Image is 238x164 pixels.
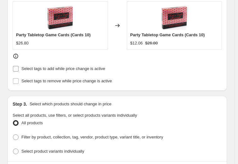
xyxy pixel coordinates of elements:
[16,40,29,46] div: $26.80
[21,149,84,154] span: Select product variants individually
[162,5,187,30] img: P2JofktN2bzDo8Wf_80x.webp
[130,40,143,46] div: $12.06
[48,5,73,30] img: P2JofktN2bzDo8Wf_80x.webp
[145,40,158,46] strike: $26.80
[21,66,105,71] span: Select tags to add while price change is active
[21,79,112,83] span: Select tags to remove while price change is active
[21,120,43,125] span: All products
[130,32,205,37] span: Party Tabletop Game Cards (Cards 10)
[16,32,91,37] span: Party Tabletop Game Cards (Cards 10)
[13,113,137,118] span: Select all products, use filters, or select products variants individually
[13,101,27,107] h2: Step 3.
[21,135,163,139] span: Filter by product, collection, tag, vendor, product type, variant title, or inventory
[30,101,111,107] p: Select which products should change in price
